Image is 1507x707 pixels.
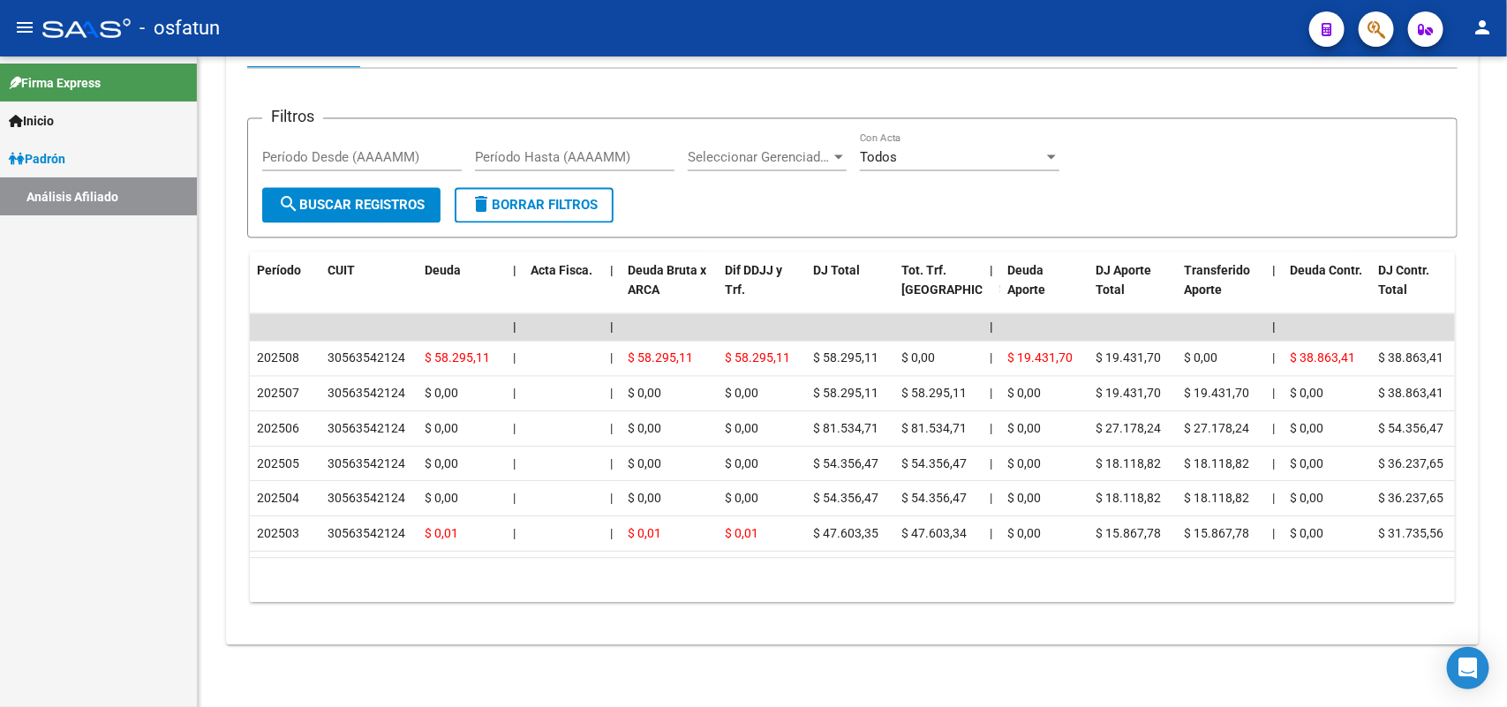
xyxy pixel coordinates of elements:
span: Seleccionar Gerenciador [688,150,831,166]
span: $ 0,01 [425,527,458,541]
span: $ 81.534,71 [813,422,878,436]
span: Deuda Aporte [1007,264,1045,298]
span: 202503 [257,527,299,541]
span: | [1272,457,1275,471]
span: | [513,422,516,436]
mat-icon: search [278,194,299,215]
span: $ 38.863,41 [1378,351,1443,365]
span: $ 0,00 [1007,387,1041,401]
span: | [610,527,613,541]
span: $ 0,00 [725,387,758,401]
span: DJ Contr. Total [1378,264,1429,298]
span: $ 15.867,78 [1096,527,1161,541]
span: $ 18.118,82 [1184,492,1249,506]
h3: Filtros [262,105,323,130]
span: $ 47.603,34 [901,527,967,541]
datatable-header-cell: CUIT [320,252,418,330]
span: $ 54.356,47 [901,492,967,506]
mat-icon: menu [14,17,35,38]
span: $ 54.356,47 [1378,422,1443,436]
span: 202506 [257,422,299,436]
span: $ 38.863,41 [1378,387,1443,401]
span: $ 0,00 [425,422,458,436]
span: $ 0,00 [1007,527,1041,541]
span: $ 0,00 [628,387,661,401]
span: | [990,320,993,335]
datatable-header-cell: Período [250,252,320,330]
span: $ 0,00 [628,457,661,471]
span: | [990,422,992,436]
div: 30563542124 [328,489,405,509]
span: $ 19.431,70 [1007,351,1073,365]
span: | [990,264,993,278]
span: Padrón [9,149,65,169]
button: Borrar Filtros [455,188,614,223]
span: | [610,422,613,436]
div: 30563542124 [328,455,405,475]
span: | [990,351,992,365]
span: $ 18.118,82 [1184,457,1249,471]
datatable-header-cell: Acta Fisca. [524,252,603,330]
div: 30563542124 [328,524,405,545]
span: Inicio [9,111,54,131]
span: $ 18.118,82 [1096,492,1161,506]
button: Buscar Registros [262,188,441,223]
span: $ 54.356,47 [813,492,878,506]
span: $ 0,00 [1007,422,1041,436]
span: $ 19.431,70 [1096,351,1161,365]
span: $ 58.295,11 [813,387,878,401]
datatable-header-cell: | [506,252,524,330]
span: $ 58.295,11 [725,351,790,365]
div: 30563542124 [328,349,405,369]
datatable-header-cell: DJ Aporte Total [1089,252,1177,330]
span: $ 0,00 [725,422,758,436]
span: 202505 [257,457,299,471]
span: | [990,387,992,401]
span: $ 47.603,35 [813,527,878,541]
span: $ 54.356,47 [901,457,967,471]
span: $ 0,00 [425,457,458,471]
span: | [1272,492,1275,506]
span: | [610,351,613,365]
span: $ 36.237,65 [1378,492,1443,506]
span: | [513,320,516,335]
span: Transferido Aporte [1184,264,1250,298]
span: $ 58.295,11 [813,351,878,365]
span: 202504 [257,492,299,506]
span: | [610,320,614,335]
span: $ 31.735,56 [1378,527,1443,541]
span: | [513,264,516,278]
div: Open Intercom Messenger [1447,647,1489,689]
datatable-header-cell: Deuda [418,252,506,330]
span: $ 0,00 [1290,387,1323,401]
mat-icon: delete [471,194,492,215]
datatable-header-cell: | [983,252,1000,330]
span: Período [257,264,301,278]
span: $ 0,00 [725,492,758,506]
span: Borrar Filtros [471,198,598,214]
datatable-header-cell: | [1265,252,1283,330]
span: DJ Total [813,264,860,278]
span: | [513,387,516,401]
span: Deuda Contr. [1290,264,1362,278]
span: $ 58.295,11 [425,351,490,365]
div: 30563542124 [328,419,405,440]
span: $ 0,00 [628,422,661,436]
span: | [1272,264,1276,278]
span: CUIT [328,264,355,278]
span: Buscar Registros [278,198,425,214]
span: $ 27.178,24 [1184,422,1249,436]
span: | [1272,351,1275,365]
span: | [610,457,613,471]
span: $ 36.237,65 [1378,457,1443,471]
span: DJ Aporte Total [1096,264,1151,298]
datatable-header-cell: Transferido Aporte [1177,252,1265,330]
span: $ 0,00 [1184,351,1217,365]
span: Acta Fisca. [531,264,592,278]
span: - osfatun [139,9,220,48]
span: | [610,492,613,506]
span: $ 0,00 [1290,527,1323,541]
span: $ 54.356,47 [813,457,878,471]
span: | [1272,320,1276,335]
span: $ 58.295,11 [901,387,967,401]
